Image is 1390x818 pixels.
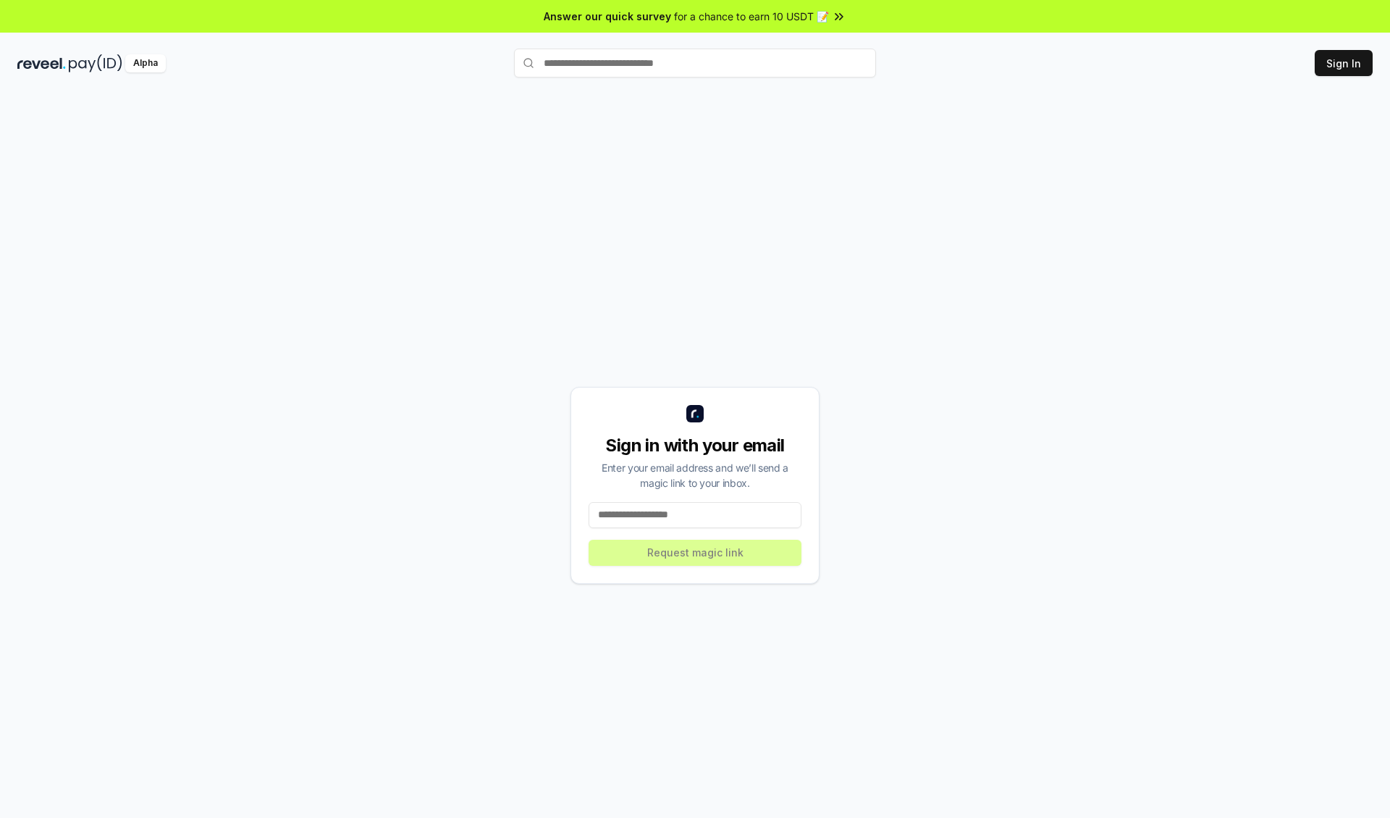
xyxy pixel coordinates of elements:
img: pay_id [69,54,122,72]
div: Enter your email address and we’ll send a magic link to your inbox. [589,460,801,491]
img: logo_small [686,405,704,422]
button: Sign In [1315,50,1373,76]
img: reveel_dark [17,54,66,72]
div: Alpha [125,54,166,72]
div: Sign in with your email [589,434,801,457]
span: Answer our quick survey [544,9,671,24]
span: for a chance to earn 10 USDT 📝 [674,9,829,24]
